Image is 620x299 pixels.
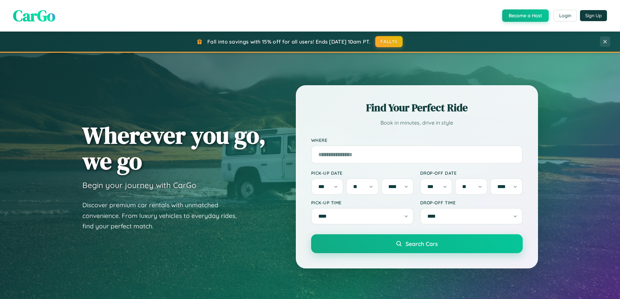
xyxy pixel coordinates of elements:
p: Book in minutes, drive in style [311,118,523,128]
button: Become a Host [502,9,549,22]
h1: Wherever you go, we go [82,122,266,174]
label: Pick-up Date [311,170,414,176]
button: Login [554,10,577,21]
label: Drop-off Time [420,200,523,205]
button: Sign Up [580,10,607,21]
button: Search Cars [311,234,523,253]
h2: Find Your Perfect Ride [311,101,523,115]
p: Discover premium car rentals with unmatched convenience. From luxury vehicles to everyday rides, ... [82,200,245,232]
label: Pick-up Time [311,200,414,205]
label: Where [311,137,523,143]
h3: Begin your journey with CarGo [82,180,197,190]
span: Fall into savings with 15% off for all users! Ends [DATE] 10am PT. [207,38,370,45]
span: Search Cars [406,240,438,247]
label: Drop-off Date [420,170,523,176]
span: CarGo [13,5,55,26]
button: FALL15 [375,36,403,47]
